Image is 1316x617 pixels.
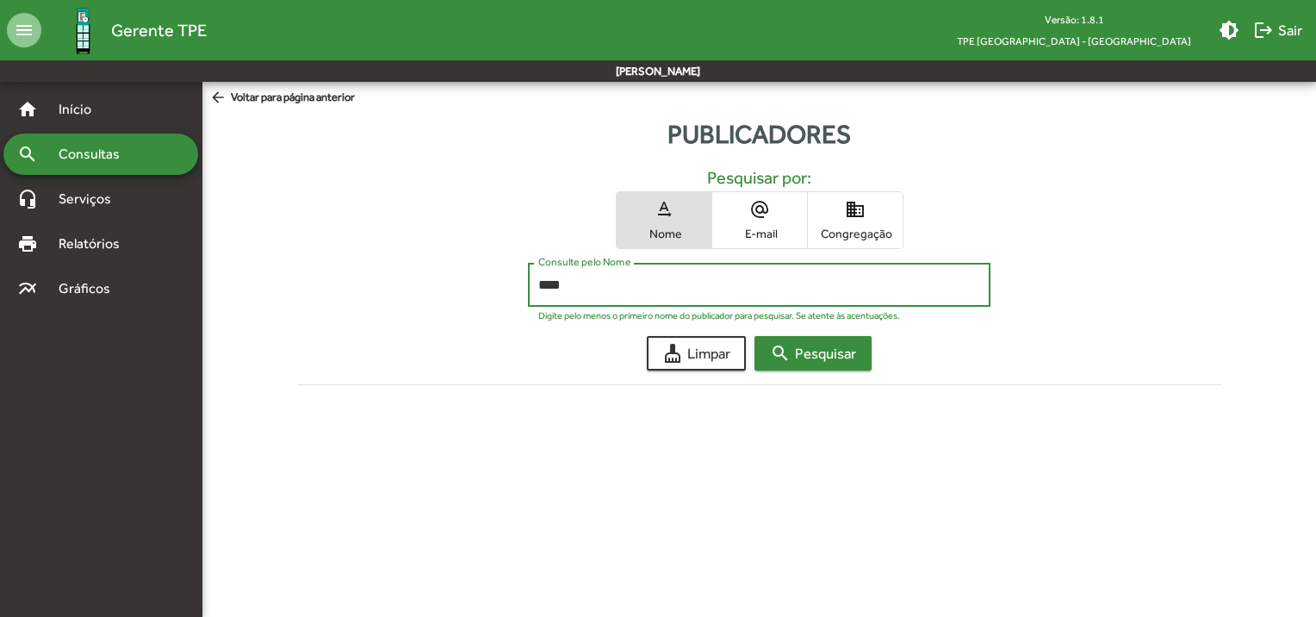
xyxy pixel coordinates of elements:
[48,278,133,299] span: Gráficos
[654,199,674,220] mat-icon: text_rotation_none
[812,226,898,241] span: Congregação
[845,199,866,220] mat-icon: domain
[17,144,38,165] mat-icon: search
[17,99,38,120] mat-icon: home
[48,189,134,209] span: Serviços
[943,9,1205,30] div: Versão: 1.8.1
[770,343,791,364] mat-icon: search
[48,99,116,120] span: Início
[1253,15,1302,46] span: Sair
[17,278,38,299] mat-icon: multiline_chart
[662,343,683,364] mat-icon: cleaning_services
[538,310,900,321] mat-hint: Digite pelo menos o primeiro nome do publicador para pesquisar. Se atente às acentuações.
[48,234,142,254] span: Relatórios
[17,189,38,209] mat-icon: headset_mic
[1219,20,1239,41] mat-icon: brightness_medium
[808,192,903,248] button: Congregação
[311,167,1208,188] h5: Pesquisar por:
[202,115,1316,153] div: Publicadores
[1253,20,1274,41] mat-icon: logout
[621,226,707,241] span: Nome
[712,192,807,248] button: E-mail
[48,144,142,165] span: Consultas
[111,16,207,44] span: Gerente TPE
[754,336,872,371] button: Pesquisar
[943,30,1205,52] span: TPE [GEOGRAPHIC_DATA] - [GEOGRAPHIC_DATA]
[647,336,746,371] button: Limpar
[617,192,711,248] button: Nome
[7,13,41,47] mat-icon: menu
[770,338,856,369] span: Pesquisar
[17,234,38,254] mat-icon: print
[662,338,730,369] span: Limpar
[41,3,207,59] a: Gerente TPE
[1246,15,1309,46] button: Sair
[717,226,803,241] span: E-mail
[749,199,770,220] mat-icon: alternate_email
[209,89,355,108] span: Voltar para página anterior
[209,89,231,108] mat-icon: arrow_back
[55,3,111,59] img: Logo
